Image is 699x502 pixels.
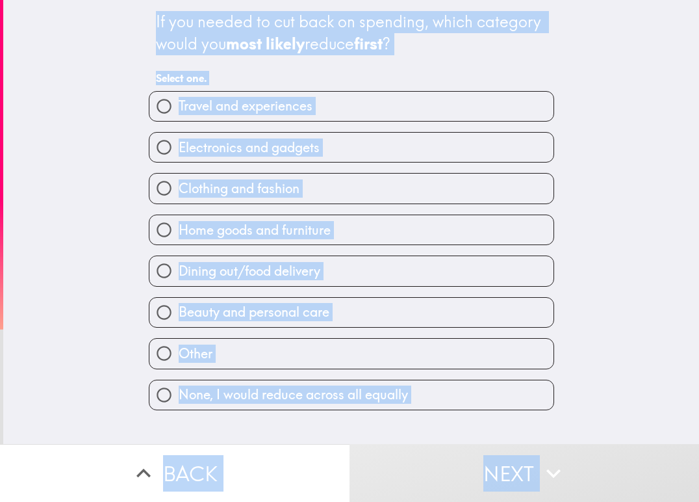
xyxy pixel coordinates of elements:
b: most likely [226,34,305,53]
button: Clothing and fashion [149,174,553,203]
button: Electronics and gadgets [149,133,553,162]
button: None, I would reduce across all equally [149,380,553,410]
h6: Select one. [156,71,547,85]
button: Beauty and personal care [149,298,553,327]
button: Other [149,339,553,368]
button: Next [349,444,699,502]
div: If you needed to cut back on spending, which category would you reduce ? [156,11,547,55]
b: first [354,34,383,53]
button: Travel and experiences [149,92,553,121]
button: Dining out/food delivery [149,256,553,285]
button: Home goods and furniture [149,215,553,244]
